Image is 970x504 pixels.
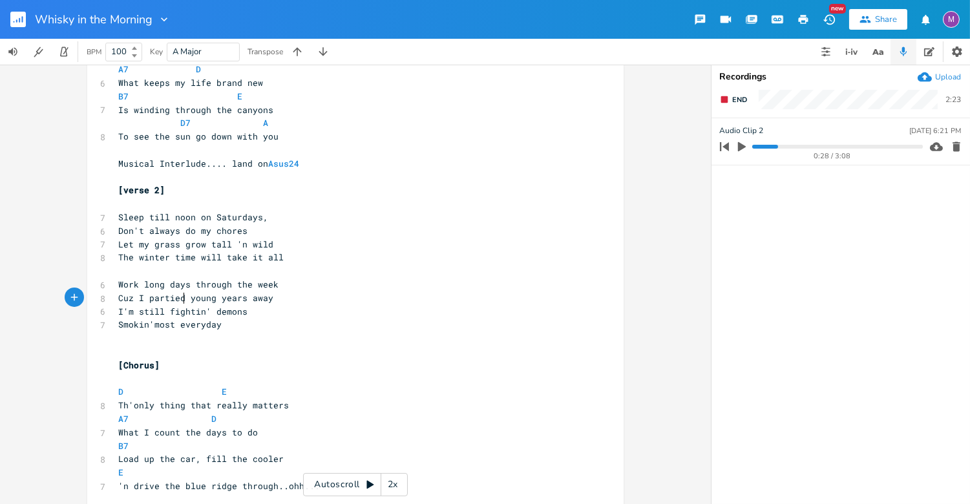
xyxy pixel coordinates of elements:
[268,158,299,169] span: Asus24
[248,48,283,56] div: Transpose
[196,63,201,75] span: D
[118,413,129,425] span: A7
[118,211,268,223] span: Sleep till noon on Saturdays,
[118,90,129,102] span: B7
[118,77,263,89] span: What keeps my life brand new
[87,48,101,56] div: BPM
[118,131,279,142] span: To see the sun go down with you
[945,96,961,103] div: 2:23
[118,278,279,290] span: Work long days through the week
[732,95,747,105] span: End
[875,14,897,25] div: Share
[118,158,299,169] span: Musical Interlude.... land on
[909,127,961,134] div: [DATE] 6:21 PM
[918,70,961,84] button: Upload
[943,11,960,28] div: melindameshad
[118,426,258,438] span: What I count the days to do
[118,238,273,250] span: Let my grass grow tall 'n wild
[714,89,752,110] button: End
[118,225,248,236] span: Don't always do my chores
[118,306,248,317] span: I'm still fightin' demons
[849,9,907,30] button: Share
[118,453,284,465] span: Load up the car, fill the cooler
[173,46,202,58] span: A Major
[211,413,216,425] span: D
[118,184,165,196] span: [verse 2]
[118,104,273,116] span: Is winding through the canyons
[35,14,153,25] span: Whisky in the Morning
[263,117,268,129] span: A
[118,467,123,478] span: E
[943,5,960,34] button: M
[935,72,961,82] div: Upload
[719,125,763,137] span: Audio Clip 2
[381,473,405,496] div: 2x
[222,386,227,397] span: E
[118,292,273,304] span: Cuz I partied young years away
[118,386,123,397] span: D
[180,117,191,129] span: D7
[118,480,320,492] span: 'n drive the blue ridge through..ohh...
[118,319,222,330] span: Smokin'most everyday
[303,473,408,496] div: Autoscroll
[118,399,289,411] span: Th'only thing that really matters
[118,251,284,263] span: The winter time will take it all
[118,359,160,371] span: [Chorus]
[816,8,842,31] button: New
[742,152,923,160] div: 0:28 / 3:08
[118,63,129,75] span: A7
[118,440,129,452] span: B7
[150,48,163,56] div: Key
[719,72,962,81] div: Recordings
[237,90,242,102] span: E
[829,4,846,14] div: New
